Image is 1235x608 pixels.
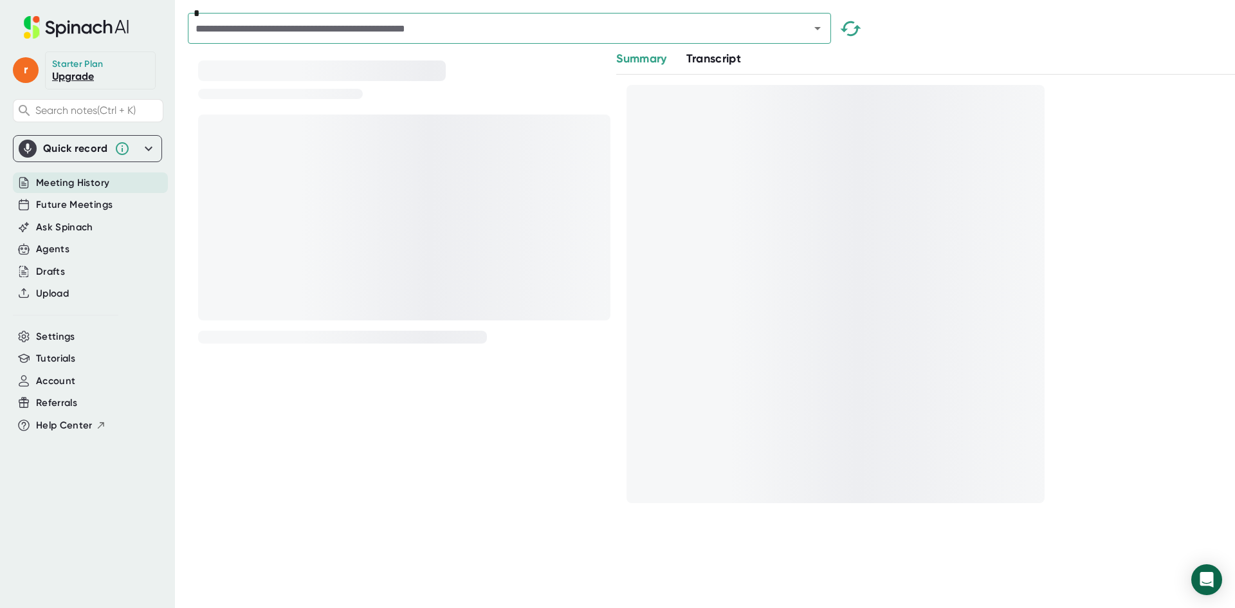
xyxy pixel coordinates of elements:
[36,329,75,344] button: Settings
[1191,564,1222,595] div: Open Intercom Messenger
[616,51,666,66] span: Summary
[36,286,69,301] button: Upload
[36,242,69,257] button: Agents
[19,136,156,161] div: Quick record
[36,374,75,389] button: Account
[36,198,113,212] button: Future Meetings
[52,70,94,82] a: Upgrade
[36,220,93,235] button: Ask Spinach
[36,396,77,410] button: Referrals
[686,51,742,66] span: Transcript
[36,418,106,433] button: Help Center
[616,50,666,68] button: Summary
[35,104,136,116] span: Search notes (Ctrl + K)
[13,57,39,83] span: r
[36,176,109,190] button: Meeting History
[809,19,827,37] button: Open
[43,142,108,155] div: Quick record
[52,59,104,70] div: Starter Plan
[36,264,65,279] button: Drafts
[36,351,75,366] button: Tutorials
[686,50,742,68] button: Transcript
[36,418,93,433] span: Help Center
